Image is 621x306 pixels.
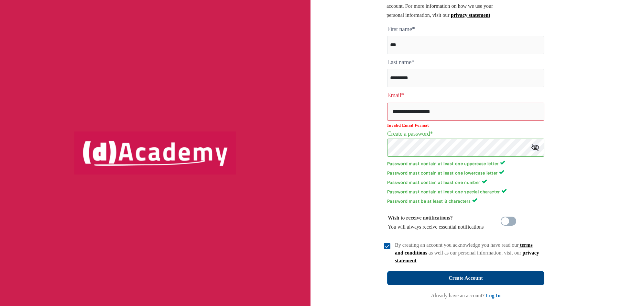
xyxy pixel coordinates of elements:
div: Already have an account? [431,292,500,300]
p: Invalid Email Format [387,123,544,128]
p: Password must contain at least one uppercase letter [387,160,544,166]
div: By creating an account you acknowledge you have read our as well as our personal information, vis... [395,241,540,265]
a: privacy statement [451,12,490,18]
img: check [384,243,390,249]
p: Password must contain at least one special character [387,188,544,194]
p: Password must contain at least one number [387,179,544,185]
a: terms and conditions [395,242,533,255]
b: Wish to receive notifications? [388,215,453,221]
p: Password must contain at least one lowercase letter [387,169,544,176]
a: privacy statement [395,250,539,263]
button: Create Account [387,271,544,285]
img: logo [74,131,236,174]
img: icon [531,144,539,151]
a: Log In [486,293,501,298]
div: You will always receive essential notifications [388,213,484,232]
p: Password must be at least 8 characters [387,198,544,204]
div: Create Account [449,274,483,283]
